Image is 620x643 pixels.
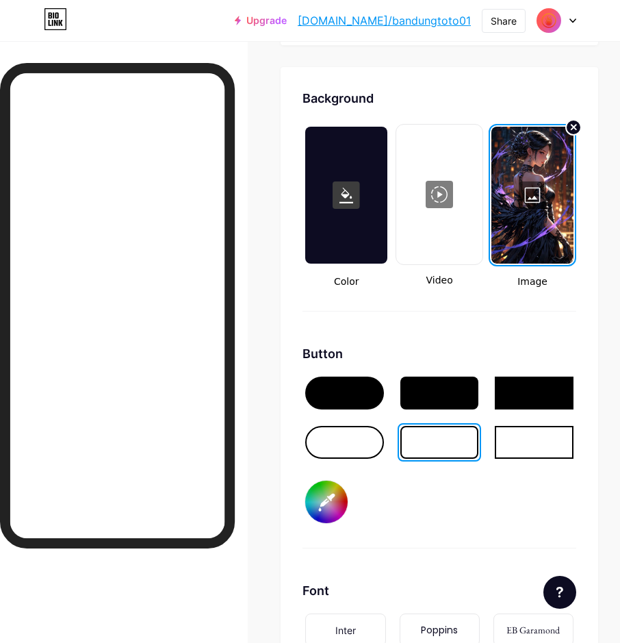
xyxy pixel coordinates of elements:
div: Inter [335,623,356,638]
a: Upgrade [235,15,287,26]
span: Color [302,275,390,289]
a: [DOMAIN_NAME]/bandungtoto01 [298,12,471,29]
span: Video [396,273,483,288]
img: bandung bisa01 [536,8,562,34]
div: Share [491,14,517,28]
div: Poppins [421,623,458,638]
div: Button [302,344,576,363]
div: EB Garamond [506,623,560,638]
div: Background [302,89,576,108]
div: Font [302,581,576,600]
span: Image [489,275,576,289]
